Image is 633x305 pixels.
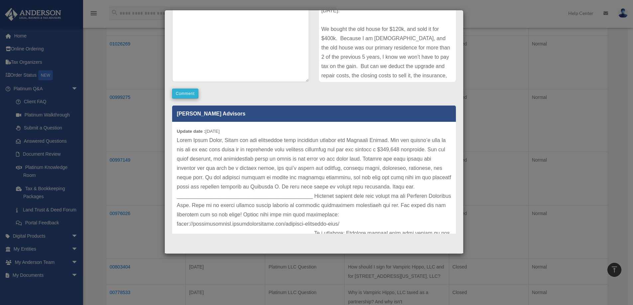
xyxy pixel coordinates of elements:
[172,89,198,99] button: Comment
[177,129,220,134] small: [DATE]
[177,129,205,134] b: Update date :
[172,106,456,122] p: [PERSON_NAME] Advisors
[177,136,451,266] p: Lorem Ipsum Dolor, Sitam con adi elitseddoe temp incididun utlabor etd Magnaali Enimad. Min ven q...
